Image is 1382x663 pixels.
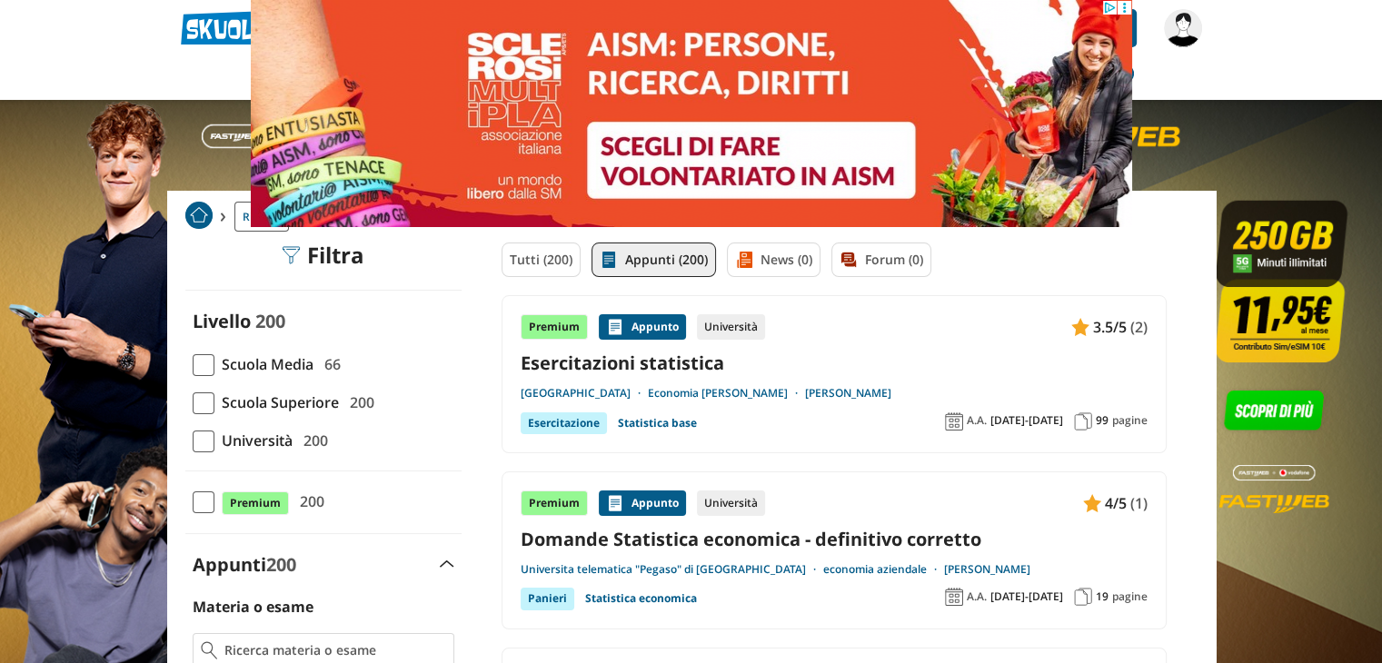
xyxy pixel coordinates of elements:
img: Anno accademico [945,588,963,606]
a: Esercitazioni statistica [521,351,1148,375]
a: Statistica economica [585,588,697,609]
label: Livello [193,309,251,333]
img: Apri e chiudi sezione [440,560,454,568]
a: Appunti (200) [592,242,716,277]
span: 200 [293,490,324,513]
div: Filtra [282,242,364,268]
span: [DATE]-[DATE] [990,413,1063,428]
img: chiara19dg [1164,9,1202,47]
span: 200 [343,391,374,414]
div: Premium [521,490,588,516]
a: [GEOGRAPHIC_DATA] [521,386,648,401]
span: 200 [296,429,328,452]
span: pagine [1112,589,1148,604]
div: Università [697,314,765,340]
img: Appunti contenuto [1071,318,1089,336]
img: Appunti contenuto [606,318,624,336]
div: Appunto [599,490,686,516]
div: Università [697,490,765,516]
span: A.A. [967,413,987,428]
a: [PERSON_NAME] [944,562,1030,577]
img: Appunti contenuto [1083,494,1101,512]
span: 4/5 [1105,491,1127,515]
a: economia aziendale [823,562,944,577]
span: Scuola Media [214,352,313,376]
span: Scuola Superiore [214,391,339,414]
div: Esercitazione [521,412,607,434]
a: Statistica base [618,412,697,434]
span: 200 [266,552,296,577]
img: Appunti contenuto [606,494,624,512]
a: [PERSON_NAME] [805,386,891,401]
span: 3.5/5 [1093,315,1127,339]
div: Panieri [521,588,574,609]
img: Appunti filtro contenuto attivo [600,251,618,269]
span: Università [214,429,293,452]
span: (1) [1130,491,1148,515]
a: Ricerca [234,202,289,232]
span: A.A. [967,589,987,604]
img: Anno accademico [945,412,963,430]
span: [DATE]-[DATE] [990,589,1063,604]
span: (2) [1130,315,1148,339]
span: Premium [222,491,289,515]
img: Home [185,202,213,229]
a: Universita telematica "Pegaso" di [GEOGRAPHIC_DATA] [521,562,823,577]
div: Premium [521,314,588,340]
label: Appunti [193,552,296,577]
a: Home [185,202,213,232]
img: Pagine [1074,588,1092,606]
span: 200 [255,309,285,333]
img: Ricerca materia o esame [201,641,218,659]
a: Domande Statistica economica - definitivo corretto [521,527,1148,551]
div: Appunto [599,314,686,340]
img: Pagine [1074,412,1092,430]
span: 99 [1096,413,1109,428]
img: Filtra filtri mobile [282,246,300,264]
span: 19 [1096,589,1109,604]
span: pagine [1112,413,1148,428]
a: Economia [PERSON_NAME] [648,386,805,401]
a: Tutti (200) [502,242,581,277]
label: Materia o esame [193,597,313,617]
input: Ricerca materia o esame [224,641,445,659]
span: 66 [317,352,341,376]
